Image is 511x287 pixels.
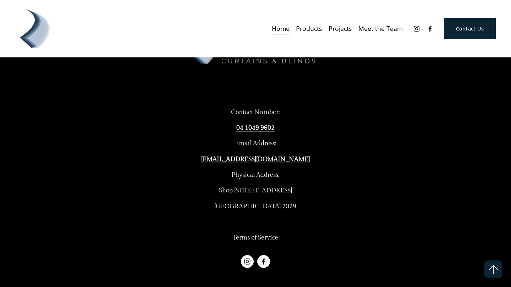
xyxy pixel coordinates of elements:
[257,255,270,268] a: Facebook
[329,22,352,35] a: Projects
[233,233,278,243] a: Terms of Service
[296,23,322,34] span: Products
[444,18,496,39] a: Contact Us
[15,9,54,48] img: Debonair | Curtains, Blinds, Shutters &amp; Awnings
[236,124,275,131] strong: 04 1049 9602
[241,255,254,268] a: Instagram
[180,139,332,148] p: Email Address:
[201,156,310,163] strong: [EMAIL_ADDRESS][DOMAIN_NAME]
[201,154,310,164] a: [EMAIL_ADDRESS][DOMAIN_NAME]
[358,22,403,35] a: Meet the Team
[180,170,332,180] p: Physical Address:
[296,22,322,35] a: folder dropdown
[214,202,296,212] a: [GEOGRAPHIC_DATA] 2029
[413,25,420,32] a: Instagram
[272,22,290,35] a: Home
[180,107,332,117] p: Contact Number:
[236,123,275,133] a: 04 1049 9602
[427,25,434,32] a: Facebook
[219,186,292,196] a: Shop [STREET_ADDRESS]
